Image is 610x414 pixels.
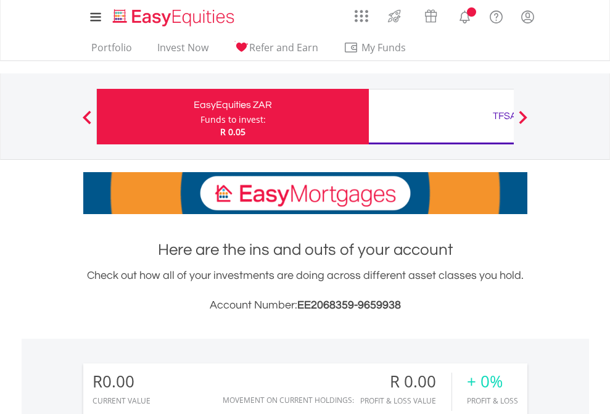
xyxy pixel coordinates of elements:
a: FAQ's and Support [480,3,512,28]
a: Vouchers [413,3,449,26]
button: Previous [75,117,99,129]
h1: Here are the ins and outs of your account [83,239,527,261]
a: My Profile [512,3,543,30]
img: EasyMortage Promotion Banner [83,172,527,214]
div: EasyEquities ZAR [104,96,361,114]
span: Refer and Earn [249,41,318,54]
span: R 0.05 [220,126,245,138]
a: AppsGrid [347,3,376,23]
a: Home page [108,3,239,28]
img: grid-menu-icon.svg [355,9,368,23]
h3: Account Number: [83,297,527,314]
div: Profit & Loss [467,397,518,405]
div: + 0% [467,373,518,391]
div: R 0.00 [360,373,451,391]
div: Profit & Loss Value [360,397,451,405]
div: Movement on Current Holdings: [223,396,354,404]
a: Refer and Earn [229,41,323,60]
div: R0.00 [93,373,150,391]
span: My Funds [344,39,424,56]
img: thrive-v2.svg [384,6,405,26]
span: EE2068359-9659938 [297,299,401,311]
div: Funds to invest: [200,114,266,126]
a: Invest Now [152,41,213,60]
a: Portfolio [86,41,137,60]
img: vouchers-v2.svg [421,6,441,26]
a: Notifications [449,3,480,28]
img: EasyEquities_Logo.png [110,7,239,28]
button: Next [511,117,535,129]
div: Check out how all of your investments are doing across different asset classes you hold. [83,267,527,314]
div: CURRENT VALUE [93,397,150,405]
